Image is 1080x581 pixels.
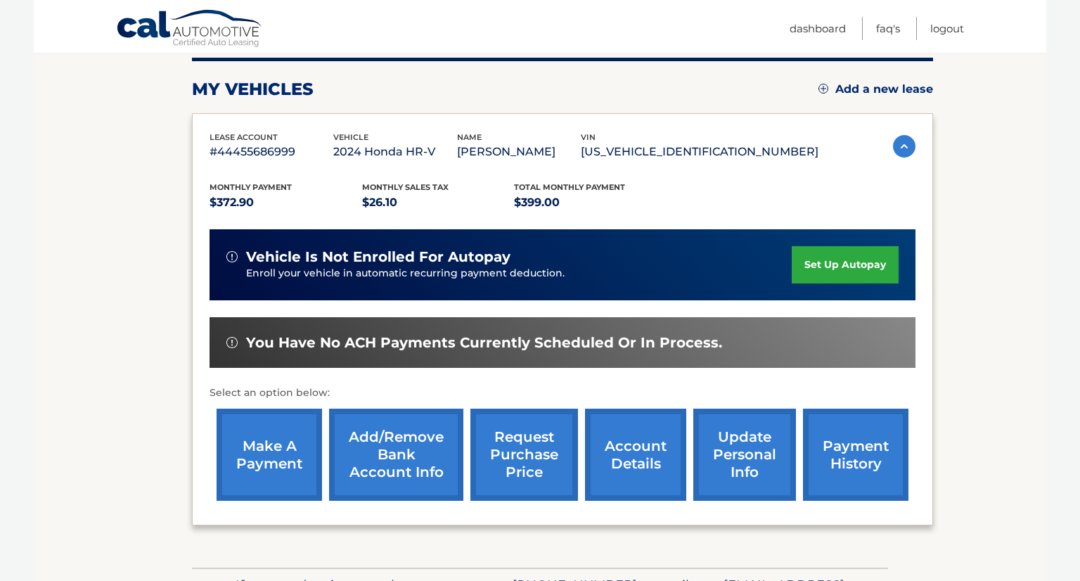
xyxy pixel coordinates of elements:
p: 2024 Honda HR-V [333,142,457,162]
p: $399.00 [514,193,667,212]
span: name [457,132,482,142]
span: Monthly Payment [210,182,292,192]
p: Select an option below: [210,385,915,402]
img: alert-white.svg [226,251,238,262]
a: payment history [803,409,908,501]
span: Monthly sales Tax [362,182,449,192]
img: add.svg [818,84,828,94]
a: update personal info [693,409,796,501]
a: FAQ's [876,17,900,40]
a: Logout [930,17,964,40]
a: Add a new lease [818,82,933,96]
img: accordion-active.svg [893,135,915,158]
a: set up autopay [792,246,899,283]
span: vehicle is not enrolled for autopay [246,248,510,266]
span: lease account [210,132,278,142]
a: Add/Remove bank account info [329,409,463,501]
a: make a payment [217,409,322,501]
span: Total Monthly Payment [514,182,625,192]
span: vehicle [333,132,368,142]
a: Dashboard [790,17,846,40]
span: vin [581,132,596,142]
h2: my vehicles [192,79,314,100]
p: Enroll your vehicle in automatic recurring payment deduction. [246,266,792,281]
a: account details [585,409,686,501]
p: #44455686999 [210,142,333,162]
p: $26.10 [362,193,515,212]
span: You have no ACH payments currently scheduled or in process. [246,334,722,352]
p: $372.90 [210,193,362,212]
a: request purchase price [470,409,578,501]
a: Cal Automotive [116,9,264,50]
img: alert-white.svg [226,337,238,348]
p: [PERSON_NAME] [457,142,581,162]
p: [US_VEHICLE_IDENTIFICATION_NUMBER] [581,142,818,162]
